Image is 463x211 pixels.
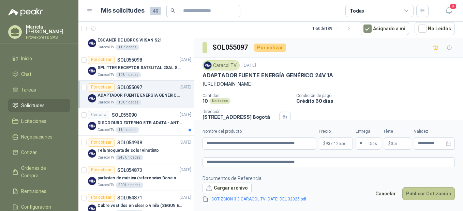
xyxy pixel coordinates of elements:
span: Solicitudes [21,102,45,109]
span: 937.125 [326,142,345,146]
p: Caracol TV [98,45,114,50]
button: Publicar Cotización [402,187,455,200]
span: Licitaciones [21,117,46,125]
div: 1 - 50 de 189 [312,23,354,34]
div: Por cotizar [88,56,115,64]
p: [DATE] [180,167,191,173]
a: Remisiones [8,185,70,198]
div: Por cotizar [88,194,115,202]
div: Cerrado [88,111,109,119]
a: Licitaciones [8,115,70,128]
button: No Leídos [415,22,455,35]
p: Caracol TV [98,72,114,78]
p: parlantes de música (referencias Bose o Alexa) CON MARCACION 1 LOGO (Mas datos en el adjunto) [98,175,182,181]
button: Cancelar [372,187,400,200]
img: Company Logo [88,177,96,185]
p: [URL][DOMAIN_NAME] [203,80,455,88]
label: Precio [319,128,353,135]
span: 9 [449,3,457,10]
span: ,00 [393,142,397,146]
div: 10 Unidades [116,100,141,105]
a: Por cotizarSOL054938[DATE] Company LogoTela moqueta de color vinotintoCaracol TV245 Unidades [78,136,194,163]
span: 40 [150,7,161,15]
p: [DATE] [180,112,191,118]
p: [STREET_ADDRESS] Bogotá D.C. , Bogotá D.C. [203,114,277,126]
p: SOL055098 [117,58,142,62]
div: Por cotizar [254,44,286,52]
h1: Mis solicitudes [101,6,145,16]
div: Caracol TV [203,60,240,70]
p: [DATE] [180,84,191,91]
p: Mariela [PERSON_NAME] [26,25,70,34]
div: Por cotizar [88,83,115,92]
p: Documentos de Referencia [203,175,317,182]
div: Por cotizar [88,139,115,147]
p: [DATE] [180,139,191,146]
label: Validez [414,128,455,135]
a: Por cotizarSOL055216[DATE] Company LogoESCÁNER DE LIBROS VIISAN S21Caracol TV1 Unidades [78,26,194,53]
span: $ [388,142,391,146]
a: Por cotizarSOL054873[DATE] Company Logoparlantes de música (referencias Bose o Alexa) CON MARCACI... [78,163,194,191]
img: Company Logo [88,94,96,102]
p: Caracol TV [98,155,114,160]
p: Caracol TV [98,100,114,105]
p: Dirección [203,109,277,114]
span: Tareas [21,86,36,94]
div: Todas [350,7,364,15]
span: ,00 [341,142,345,146]
p: Tela moqueta de color vinotinto [98,147,159,154]
a: Por cotizarSOL055097[DATE] Company LogoADAPTADOR FUENTE ENERGÍA GENÉRICO 24V 1ACaracol TV10 Unidades [78,81,194,108]
p: SOL055090 [112,113,137,117]
div: 1 Unidades [116,127,139,133]
p: Condición de pago [296,93,460,98]
a: Órdenes de Compra [8,162,70,182]
a: Negociaciones [8,130,70,143]
a: Solicitudes [8,99,70,112]
a: COTIZCION 3 3 CARACOL TV [DATE] DEL 32025.pdf [209,196,309,202]
p: Provexpress SAS [26,35,70,39]
p: $937.125,00 [319,137,353,150]
p: SOL054873 [117,168,142,173]
a: Por cotizarSOL055098[DATE] Company LogoSPLITTER RECEPTOR SATELITAL 2SAL GT-SP21Caracol TV10 Unidades [78,53,194,81]
label: Flete [384,128,411,135]
p: [DATE] [180,56,191,63]
p: ESCÁNER DE LIBROS VIISAN S21 [98,37,162,44]
span: Días [369,138,377,149]
p: Caracol TV [98,182,114,188]
p: Cantidad [203,93,291,98]
button: Asignado a mi [360,22,409,35]
div: Por cotizar [88,166,115,174]
div: 10 Unidades [116,72,141,78]
a: Chat [8,68,70,81]
label: Entrega [356,128,381,135]
p: SPLITTER RECEPTOR SATELITAL 2SAL GT-SP21 [98,65,182,71]
span: Configuración [21,203,51,211]
p: Caracol TV [98,127,114,133]
p: Crédito 60 días [296,98,460,104]
img: Company Logo [88,149,96,158]
p: ADAPTADOR FUENTE ENERGÍA GENÉRICO 24V 1A [98,92,182,99]
span: Remisiones [21,188,46,195]
img: Company Logo [88,67,96,75]
span: Inicio [21,55,32,62]
span: Negociaciones [21,133,53,141]
button: 9 [443,5,455,17]
p: SOL054938 [117,140,142,145]
div: 245 Unidades [116,155,143,160]
span: Órdenes de Compra [21,164,64,179]
a: CerradoSOL055090[DATE] Company LogoDISCO DURO EXTERNO 5 TB ADATA - ANTIGOLPESCaracol TV1 Unidades [78,108,194,136]
p: [DATE] [180,194,191,201]
a: Cotizar [8,146,70,159]
img: Company Logo [204,62,211,69]
p: $ 0,00 [384,137,411,150]
p: Cubre vestidos en clear o vinilo (SEGUN ESPECIFICACIONES DEL ADJUNTO) [98,202,182,209]
p: SOL054871 [117,195,142,200]
a: Inicio [8,52,70,65]
label: Nombre del producto [203,128,316,135]
span: 0 [391,142,397,146]
span: search [170,8,175,13]
img: Company Logo [88,39,96,47]
button: Cargar archivo [203,182,252,194]
div: 1 Unidades [116,45,139,50]
div: 200 Unidades [116,182,143,188]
